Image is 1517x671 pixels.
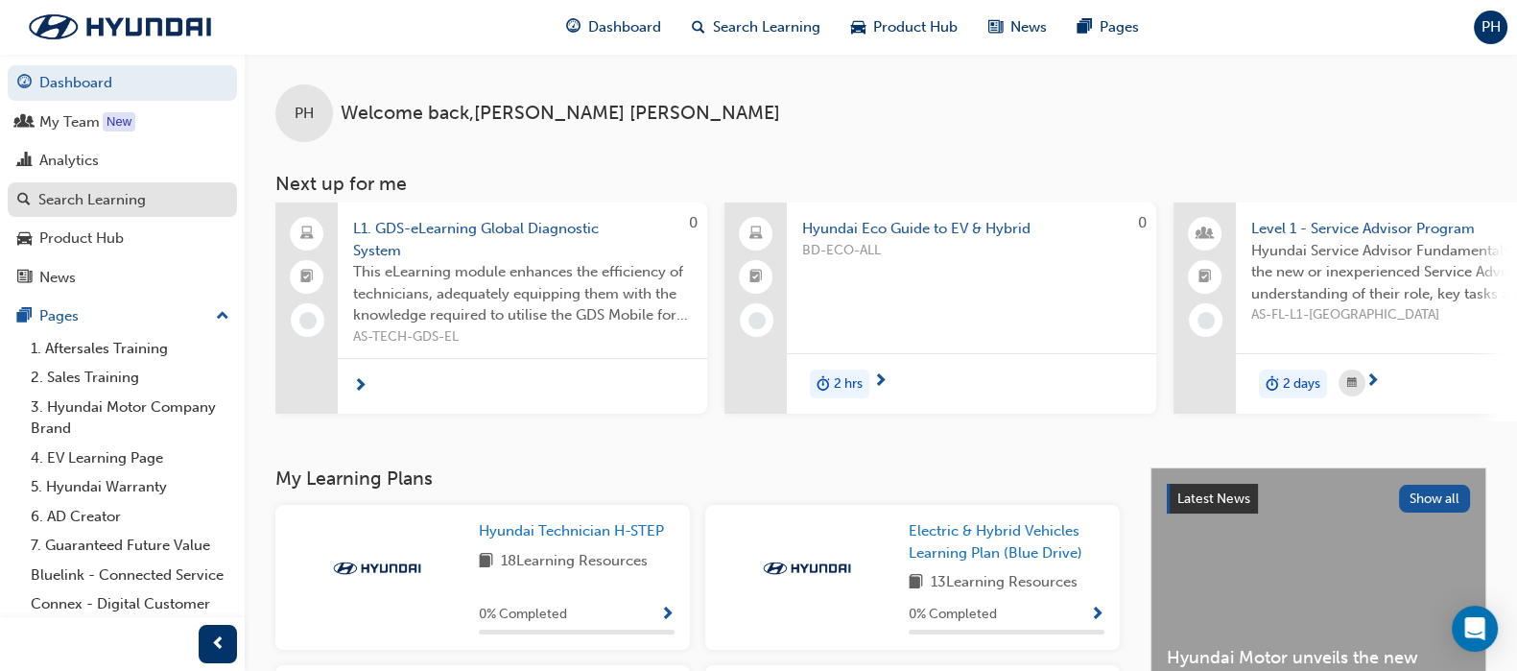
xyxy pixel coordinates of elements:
[479,522,664,539] span: Hyundai Technician H-STEP
[1347,371,1357,395] span: calendar-icon
[39,267,76,289] div: News
[851,15,865,39] span: car-icon
[23,363,237,393] a: 2. Sales Training
[988,15,1003,39] span: news-icon
[324,559,430,578] img: Trak
[909,571,923,595] span: book-icon
[1138,214,1147,231] span: 0
[802,218,1141,240] span: Hyundai Eco Guide to EV & Hybrid
[23,393,237,443] a: 3. Hyundai Motor Company Brand
[1010,16,1047,38] span: News
[17,308,32,325] span: pages-icon
[300,222,314,247] span: laptop-icon
[38,189,146,211] div: Search Learning
[1365,373,1380,391] span: next-icon
[909,522,1082,562] span: Electric & Hybrid Vehicles Learning Plan (Blue Drive)
[748,312,766,329] span: learningRecordVerb_NONE-icon
[295,103,314,125] span: PH
[660,603,675,627] button: Show Progress
[754,559,860,578] img: Trak
[8,299,237,334] button: Pages
[23,561,237,590] a: Bluelink - Connected Service
[39,228,124,250] div: Product Hub
[692,15,705,39] span: search-icon
[300,265,314,290] span: booktick-icon
[17,153,32,170] span: chart-icon
[103,112,135,132] div: Tooltip anchor
[1090,607,1104,624] span: Show Progress
[501,550,648,574] span: 18 Learning Resources
[1198,222,1212,247] span: people-icon
[1177,491,1250,507] span: Latest News
[909,520,1104,563] a: Electric & Hybrid Vehicles Learning Plan (Blue Drive)
[1100,16,1139,38] span: Pages
[23,502,237,532] a: 6. AD Creator
[873,373,888,391] span: next-icon
[8,65,237,101] a: Dashboard
[275,203,707,414] a: 0L1. GDS-eLearning Global Diagnostic SystemThis eLearning module enhances the efficiency of techn...
[23,531,237,561] a: 7. Guaranteed Future Value
[211,633,225,657] span: prev-icon
[39,305,79,327] div: Pages
[1481,16,1501,38] span: PH
[353,261,692,326] span: This eLearning module enhances the efficiency of technicians, adequately equipping them with the ...
[479,604,567,626] span: 0 % Completed
[1452,606,1498,652] div: Open Intercom Messenger
[17,192,31,209] span: search-icon
[8,105,237,140] a: My Team
[749,265,763,290] span: booktick-icon
[23,443,237,473] a: 4. EV Learning Page
[8,260,237,296] a: News
[299,312,317,329] span: learningRecordVerb_NONE-icon
[275,467,1120,490] h3: My Learning Plans
[1090,603,1104,627] button: Show Progress
[8,182,237,218] a: Search Learning
[17,114,32,132] span: people-icon
[8,221,237,256] a: Product Hub
[39,111,100,133] div: My Team
[1062,8,1154,47] a: pages-iconPages
[23,589,237,640] a: Connex - Digital Customer Experience Management
[479,520,672,542] a: Hyundai Technician H-STEP
[676,8,836,47] a: search-iconSearch Learning
[660,607,675,624] span: Show Progress
[1078,15,1092,39] span: pages-icon
[479,550,493,574] span: book-icon
[1283,373,1320,395] span: 2 days
[588,16,661,38] span: Dashboard
[749,222,763,247] span: laptop-icon
[1167,484,1470,515] a: Latest NewsShow all
[39,150,99,172] div: Analytics
[836,8,973,47] a: car-iconProduct Hub
[341,103,780,125] span: Welcome back , [PERSON_NAME] [PERSON_NAME]
[8,61,237,299] button: DashboardMy TeamAnalyticsSearch LearningProduct HubNews
[1266,371,1279,396] span: duration-icon
[17,75,32,92] span: guage-icon
[353,326,692,348] span: AS-TECH-GDS-EL
[1198,265,1212,290] span: booktick-icon
[551,8,676,47] a: guage-iconDashboard
[909,604,997,626] span: 0 % Completed
[973,8,1062,47] a: news-iconNews
[245,173,1517,195] h3: Next up for me
[873,16,958,38] span: Product Hub
[802,240,1141,262] span: BD-ECO-ALL
[8,143,237,179] a: Analytics
[566,15,581,39] span: guage-icon
[713,16,820,38] span: Search Learning
[724,203,1156,414] a: 0Hyundai Eco Guide to EV & HybridBD-ECO-ALLduration-icon2 hrs
[689,214,698,231] span: 0
[834,373,863,395] span: 2 hrs
[817,371,830,396] span: duration-icon
[353,218,692,261] span: L1. GDS-eLearning Global Diagnostic System
[216,304,229,329] span: up-icon
[1474,11,1507,44] button: PH
[1197,312,1215,329] span: learningRecordVerb_NONE-icon
[353,378,367,395] span: next-icon
[10,7,230,47] img: Trak
[931,571,1078,595] span: 13 Learning Resources
[23,472,237,502] a: 5. Hyundai Warranty
[23,334,237,364] a: 1. Aftersales Training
